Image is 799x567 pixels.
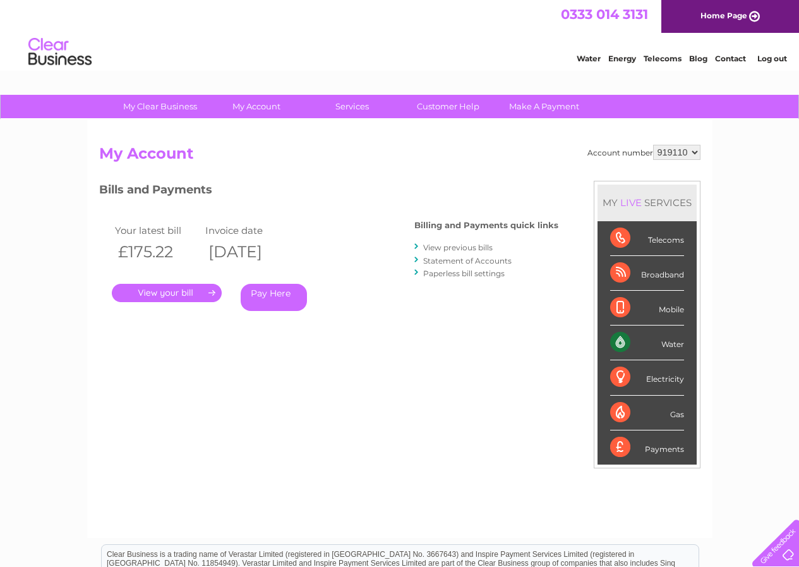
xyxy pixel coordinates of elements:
a: Log out [757,54,787,63]
div: Gas [610,396,684,430]
div: MY SERVICES [598,185,697,221]
div: Mobile [610,291,684,326]
a: Contact [715,54,746,63]
a: Telecoms [644,54,682,63]
a: Pay Here [241,284,307,311]
div: LIVE [618,197,644,209]
a: Paperless bill settings [423,269,505,278]
a: Water [577,54,601,63]
th: [DATE] [202,239,293,265]
a: Statement of Accounts [423,256,512,265]
div: Telecoms [610,221,684,256]
a: 0333 014 3131 [561,6,648,22]
a: My Clear Business [108,95,212,118]
td: Invoice date [202,222,293,239]
td: Your latest bill [112,222,203,239]
h4: Billing and Payments quick links [414,221,558,230]
a: View previous bills [423,243,493,252]
a: Services [300,95,404,118]
th: £175.22 [112,239,203,265]
a: Customer Help [396,95,500,118]
div: Water [610,326,684,360]
a: Make A Payment [492,95,596,118]
a: My Account [204,95,308,118]
a: Energy [608,54,636,63]
a: Blog [689,54,707,63]
h2: My Account [99,145,700,169]
div: Broadband [610,256,684,291]
div: Clear Business is a trading name of Verastar Limited (registered in [GEOGRAPHIC_DATA] No. 3667643... [102,7,699,61]
img: logo.png [28,33,92,71]
div: Account number [587,145,700,160]
div: Electricity [610,360,684,395]
div: Payments [610,430,684,465]
a: . [112,284,222,302]
h3: Bills and Payments [99,181,558,203]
